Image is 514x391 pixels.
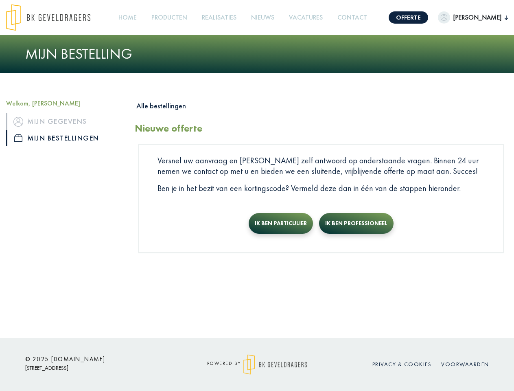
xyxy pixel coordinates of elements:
[249,213,313,234] button: Ik ben particulier
[6,130,122,146] a: iconMijn bestellingen
[389,11,428,24] a: Offerte
[148,9,190,27] a: Producten
[25,45,489,63] h1: Mijn bestelling
[6,99,122,107] h5: Welkom, [PERSON_NAME]
[450,13,505,22] span: [PERSON_NAME]
[157,183,485,193] p: Ben je in het bezit van een kortingscode? Vermeld deze dan in één van de stappen hieronder.
[6,4,90,31] img: logo
[334,9,370,27] a: Contact
[248,9,278,27] a: Nieuws
[14,134,22,142] img: icon
[243,354,307,375] img: logo
[438,11,508,24] button: [PERSON_NAME]
[286,9,326,27] a: Vacatures
[184,354,330,375] div: powered by
[13,117,23,127] img: icon
[135,123,202,134] h2: Nieuwe offerte
[135,99,186,112] button: Alle bestellingen
[319,213,394,234] button: Ik ben professioneel
[6,113,122,130] a: iconMijn gegevens
[441,360,489,368] a: Voorwaarden
[115,9,140,27] a: Home
[372,360,432,368] a: Privacy & cookies
[25,363,172,373] p: [STREET_ADDRESS]
[25,356,172,363] h6: © 2025 [DOMAIN_NAME]
[438,11,450,24] img: dummypic.png
[199,9,240,27] a: Realisaties
[157,155,485,176] p: Versnel uw aanvraag en [PERSON_NAME] zelf antwoord op onderstaande vragen. Binnen 24 uur nemen we...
